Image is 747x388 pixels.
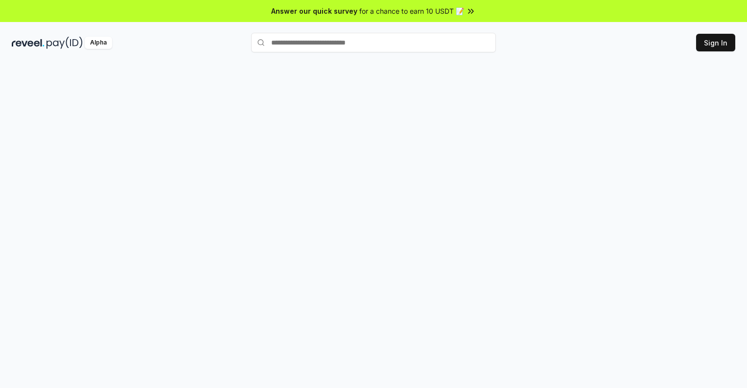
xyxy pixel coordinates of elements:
[12,37,45,49] img: reveel_dark
[47,37,83,49] img: pay_id
[696,34,735,51] button: Sign In
[359,6,464,16] span: for a chance to earn 10 USDT 📝
[85,37,112,49] div: Alpha
[271,6,357,16] span: Answer our quick survey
